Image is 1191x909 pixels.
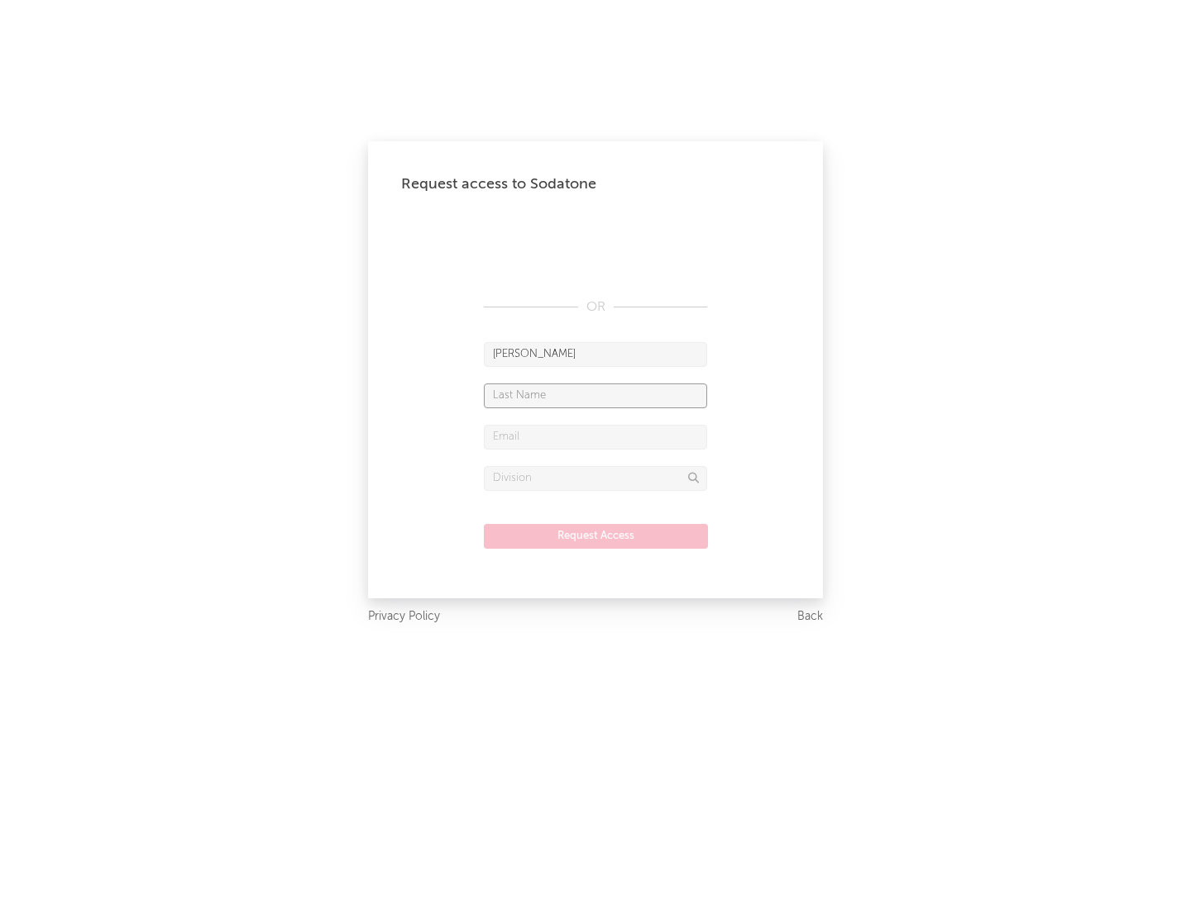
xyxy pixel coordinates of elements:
div: Request access to Sodatone [401,174,790,194]
div: OR [484,297,707,317]
a: Privacy Policy [368,607,440,627]
input: Division [484,466,707,491]
input: First Name [484,342,707,367]
input: Last Name [484,383,707,408]
button: Request Access [484,524,708,549]
a: Back [797,607,823,627]
input: Email [484,425,707,450]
